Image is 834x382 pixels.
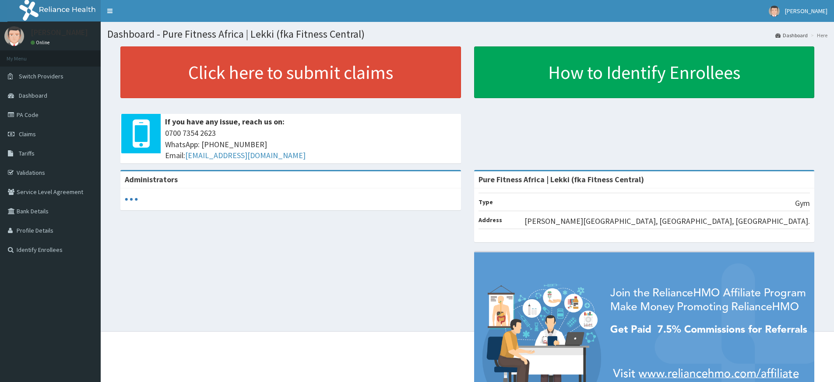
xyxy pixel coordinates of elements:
[185,150,306,160] a: [EMAIL_ADDRESS][DOMAIN_NAME]
[4,26,24,46] img: User Image
[107,28,827,40] h1: Dashboard - Pure Fitness Africa | Lekki (fka Fitness Central)
[524,216,810,227] p: [PERSON_NAME][GEOGRAPHIC_DATA], [GEOGRAPHIC_DATA], [GEOGRAPHIC_DATA].
[479,198,493,206] b: Type
[809,32,827,39] li: Here
[19,72,63,80] span: Switch Providers
[19,130,36,138] span: Claims
[31,39,52,46] a: Online
[125,193,138,206] svg: audio-loading
[479,216,502,224] b: Address
[795,198,810,209] p: Gym
[769,6,780,17] img: User Image
[165,127,457,161] span: 0700 7354 2623 WhatsApp: [PHONE_NUMBER] Email:
[785,7,827,15] span: [PERSON_NAME]
[775,32,808,39] a: Dashboard
[125,174,178,184] b: Administrators
[165,117,285,127] b: If you have any issue, reach us on:
[479,174,644,184] strong: Pure Fitness Africa | Lekki (fka Fitness Central)
[19,92,47,99] span: Dashboard
[31,28,88,36] p: [PERSON_NAME]
[474,46,815,98] a: How to Identify Enrollees
[120,46,461,98] a: Click here to submit claims
[19,149,35,157] span: Tariffs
